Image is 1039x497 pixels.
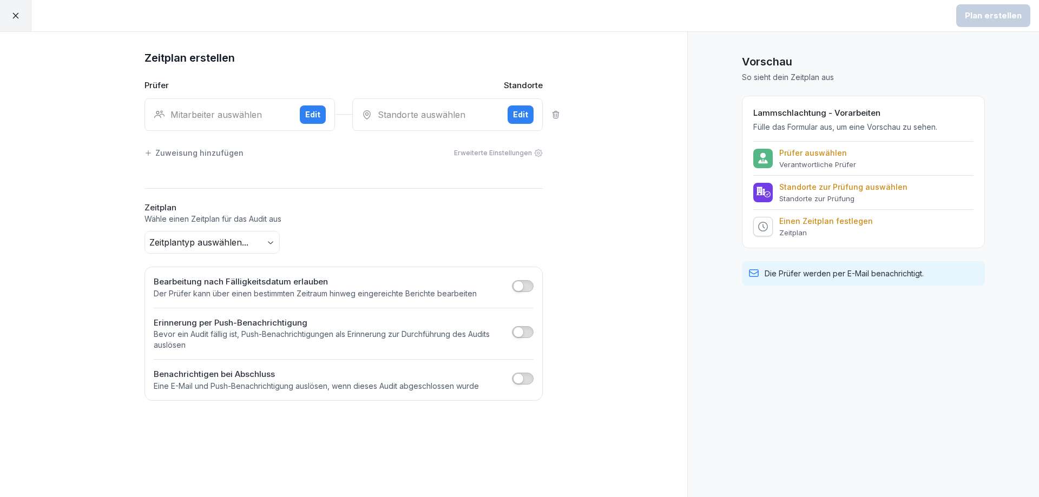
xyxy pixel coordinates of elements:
p: So sieht dein Zeitplan aus [742,72,985,83]
p: Der Prüfer kann über einen bestimmten Zeitraum hinweg eingereichte Berichte bearbeiten [154,288,477,299]
div: Plan erstellen [965,10,1022,22]
div: Standorte auswählen [361,108,499,121]
button: Edit [300,105,326,124]
div: Edit [305,109,320,121]
p: Verantwortliche Prüfer [779,160,856,169]
h2: Lammschlachtung - Vorarbeiten [753,107,974,120]
p: Standorte zur Prüfung auswählen [779,182,908,192]
div: Erweiterte Einstellungen [454,148,543,158]
p: Prüfer auswählen [779,148,856,158]
p: Eine E-Mail und Push-Benachrichtigung auslösen, wenn dieses Audit abgeschlossen wurde [154,381,479,392]
h2: Zeitplan [144,202,543,214]
h2: Erinnerung per Push-Benachrichtigung [154,317,507,329]
button: Plan erstellen [956,4,1030,27]
button: Edit [508,105,534,124]
h2: Benachrichtigen bei Abschluss [154,368,479,381]
p: Einen Zeitplan festlegen [779,216,873,226]
p: Wähle einen Zeitplan für das Audit aus [144,214,543,224]
p: Die Prüfer werden per E-Mail benachrichtigt. [765,268,924,279]
p: Prüfer [144,79,169,92]
p: Bevor ein Audit fällig ist, Push-Benachrichtigungen als Erinnerung zur Durchführung des Audits au... [154,329,507,350]
div: Edit [513,109,528,121]
h2: Bearbeitung nach Fälligkeitsdatum erlauben [154,276,477,288]
p: Standorte zur Prüfung [779,194,908,203]
p: Zeitplan [779,228,873,237]
h1: Vorschau [742,54,985,70]
div: Mitarbeiter auswählen [154,108,291,121]
p: Standorte [504,79,543,92]
p: Fülle das Formular aus, um eine Vorschau zu sehen. [753,122,974,132]
h1: Zeitplan erstellen [144,49,543,67]
div: Zuweisung hinzufügen [144,147,244,158]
